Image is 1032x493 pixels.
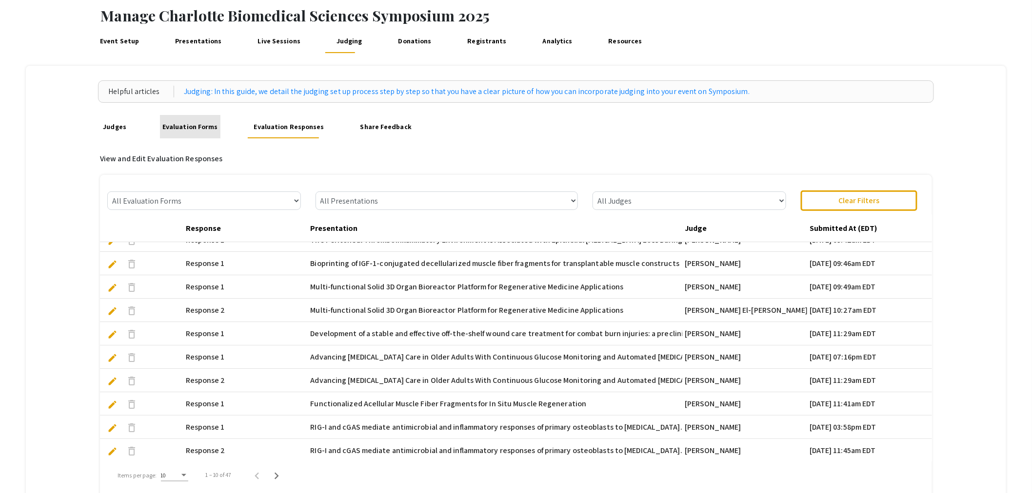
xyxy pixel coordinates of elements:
[807,252,932,275] mat-cell: [DATE] 09:46am EDT
[126,398,138,410] span: delete
[126,422,138,434] span: delete
[107,353,118,363] span: edit
[396,30,434,53] a: Donations
[107,283,118,293] span: edit
[183,392,308,416] mat-cell: Response 1
[107,423,118,433] span: edit
[308,439,683,462] mat-cell: RIG-I and cGAS mediate antimicrobial and inflammatory responses of primary osteoblasts to [MEDICA...
[122,301,141,320] button: delete
[183,299,308,322] mat-cell: Response 2
[810,223,877,234] div: Submitted At (EDT)
[308,392,683,416] mat-cell: Functionalized Acellular Muscle Fiber Fragments for In Situ Muscle Regeneration
[606,30,644,53] a: Resources
[126,282,138,293] span: delete
[100,154,932,163] h6: View and Edit Evaluation Responses
[102,347,122,367] button: edit
[255,30,303,53] a: Live Sessions
[102,441,122,460] button: edit
[682,369,807,392] mat-cell: [PERSON_NAME]
[122,347,141,367] button: delete
[807,345,932,369] mat-cell: [DATE] 07:16pm EDT
[308,369,683,392] mat-cell: Advancing [MEDICAL_DATA] Care in Older Adults With Continuous Glucose Monitoring and Automated [M...
[107,399,118,410] span: edit
[357,115,414,138] a: Share Feedback
[183,345,308,369] mat-cell: Response 1
[7,449,41,486] iframe: Chat
[807,275,932,299] mat-cell: [DATE] 09:49am EDT
[126,352,138,363] span: delete
[122,371,141,390] button: delete
[682,252,807,275] mat-cell: [PERSON_NAME]
[682,345,807,369] mat-cell: [PERSON_NAME]
[108,86,174,97] div: Helpful articles
[308,345,683,369] mat-cell: Advancing [MEDICAL_DATA] Care in Older Adults With Continuous Glucose Monitoring and Automated [M...
[465,30,509,53] a: Registrants
[98,30,142,53] a: Event Setup
[186,223,221,234] div: Response
[161,472,166,479] span: 10
[247,465,267,485] button: Previous page
[126,445,138,457] span: delete
[122,324,141,343] button: delete
[184,86,750,97] a: Judging: In this guide, we detail the judging set up process step by step so that you have a clea...
[102,324,122,343] button: edit
[183,439,308,462] mat-cell: Response 2
[126,328,138,340] span: delete
[102,417,122,437] button: edit
[334,30,365,53] a: Judging
[801,190,917,211] button: Clear Filters
[122,277,141,297] button: delete
[807,299,932,322] mat-cell: [DATE] 10:27am EDT
[682,322,807,345] mat-cell: [PERSON_NAME]
[107,306,118,316] span: edit
[810,223,886,234] div: Submitted At (EDT)
[183,275,308,299] mat-cell: Response 1
[173,30,224,53] a: Presentations
[102,394,122,414] button: edit
[102,301,122,320] button: edit
[308,252,683,275] mat-cell: Bioprinting of IGF-1-conjugated decellularized muscle fiber fragments for transplantable muscle c...
[807,369,932,392] mat-cell: [DATE] 11:29am EDT
[308,275,683,299] mat-cell: Multi-functional Solid 3D Organ Bioreactor Platform for Regenerative Medicine Applications
[100,115,129,138] a: Judges
[122,254,141,273] button: delete
[107,376,118,386] span: edit
[107,329,118,340] span: edit
[107,446,118,456] span: edit
[682,275,807,299] mat-cell: [PERSON_NAME]
[100,7,1032,24] h1: Manage Charlotte Biomedical Sciences Symposium 2025
[682,392,807,416] mat-cell: [PERSON_NAME]
[807,392,932,416] mat-cell: [DATE] 11:41am EDT
[807,439,932,462] mat-cell: [DATE] 11:45am EDT
[308,416,683,439] mat-cell: RIG-I and cGAS mediate antimicrobial and inflammatory responses of primary osteoblasts to [MEDICA...
[183,416,308,439] mat-cell: Response 1
[160,115,220,138] a: Evaluation Forms
[102,277,122,297] button: edit
[102,254,122,273] button: edit
[126,375,138,387] span: delete
[107,259,118,269] span: edit
[807,416,932,439] mat-cell: [DATE] 03:58pm EDT
[161,472,188,479] mat-select: Items per page:
[206,471,232,479] div: 1 – 10 of 47
[102,371,122,390] button: edit
[308,322,683,345] mat-cell: Development of a stable and effective off-the-shelf wound care treatment for combat burn injuries...
[807,322,932,345] mat-cell: [DATE] 11:29am EDT
[183,322,308,345] mat-cell: Response 1
[183,369,308,392] mat-cell: Response 2
[186,223,230,234] div: Response
[267,465,286,485] button: Next page
[311,223,358,234] div: Presentation
[308,299,683,322] mat-cell: Multi-functional Solid 3D Organ Bioreactor Platform for Regenerative Medicine Applications
[122,417,141,437] button: delete
[183,252,308,275] mat-cell: Response 1
[311,223,367,234] div: Presentation
[122,394,141,414] button: delete
[126,305,138,317] span: delete
[122,441,141,460] button: delete
[682,439,807,462] mat-cell: [PERSON_NAME]
[685,223,707,234] div: Judge
[251,115,327,138] a: Evaluation Responses
[118,471,157,480] div: Items per page:
[126,258,138,270] span: delete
